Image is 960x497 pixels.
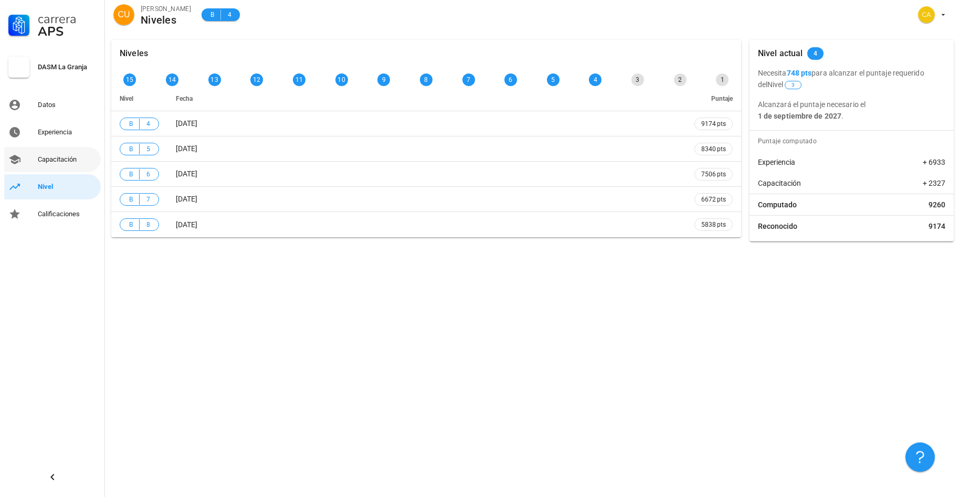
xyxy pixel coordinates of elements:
[120,95,133,102] span: Nivel
[176,119,197,128] span: [DATE]
[38,155,97,164] div: Capacitación
[631,73,644,86] div: 3
[38,63,97,71] div: DASM La Granja
[176,220,197,229] span: [DATE]
[144,119,152,129] span: 4
[38,210,97,218] div: Calificaciones
[929,221,945,231] span: 9174
[754,131,954,152] div: Puntaje computado
[758,99,945,122] p: Alcanzará el puntaje necesario el .
[923,178,945,188] span: + 2327
[176,195,197,203] span: [DATE]
[4,92,101,118] a: Datos
[701,219,726,230] span: 5838 pts
[377,73,390,86] div: 9
[701,144,726,154] span: 8340 pts
[126,144,135,154] span: B
[4,202,101,227] a: Calificaciones
[929,199,945,210] span: 9260
[126,119,135,129] span: B
[462,73,475,86] div: 7
[758,221,797,231] span: Reconocido
[701,194,726,205] span: 6672 pts
[111,86,167,111] th: Nivel
[167,86,686,111] th: Fecha
[758,157,795,167] span: Experiencia
[701,119,726,129] span: 9174 pts
[787,69,812,77] b: 748 pts
[4,120,101,145] a: Experiencia
[420,73,432,86] div: 8
[144,194,152,205] span: 7
[335,73,348,86] div: 10
[686,86,741,111] th: Puntaje
[4,174,101,199] a: Nivel
[792,81,795,89] span: 3
[758,67,945,90] p: Necesita para alcanzar el puntaje requerido del
[38,183,97,191] div: Nivel
[118,4,130,25] span: CU
[250,73,263,86] div: 12
[293,73,305,86] div: 11
[38,13,97,25] div: Carrera
[144,144,152,154] span: 5
[716,73,729,86] div: 1
[758,178,801,188] span: Capacitación
[126,219,135,230] span: B
[113,4,134,25] div: avatar
[674,73,687,86] div: 2
[923,157,945,167] span: + 6933
[144,169,152,179] span: 6
[918,6,935,23] div: avatar
[711,95,733,102] span: Puntaje
[208,9,216,20] span: B
[589,73,602,86] div: 4
[176,144,197,153] span: [DATE]
[225,9,234,20] span: 4
[814,47,817,60] span: 4
[120,40,148,67] div: Niveles
[38,101,97,109] div: Datos
[767,80,803,89] span: Nivel
[758,199,797,210] span: Computado
[38,128,97,136] div: Experiencia
[4,147,101,172] a: Capacitación
[38,25,97,38] div: APS
[547,73,560,86] div: 5
[758,112,841,120] b: 1 de septiembre de 2027
[123,73,136,86] div: 15
[758,40,803,67] div: Nivel actual
[141,14,191,26] div: Niveles
[504,73,517,86] div: 6
[208,73,221,86] div: 13
[144,219,152,230] span: 8
[176,170,197,178] span: [DATE]
[126,169,135,179] span: B
[126,194,135,205] span: B
[141,4,191,14] div: [PERSON_NAME]
[701,169,726,179] span: 7506 pts
[176,95,193,102] span: Fecha
[166,73,178,86] div: 14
